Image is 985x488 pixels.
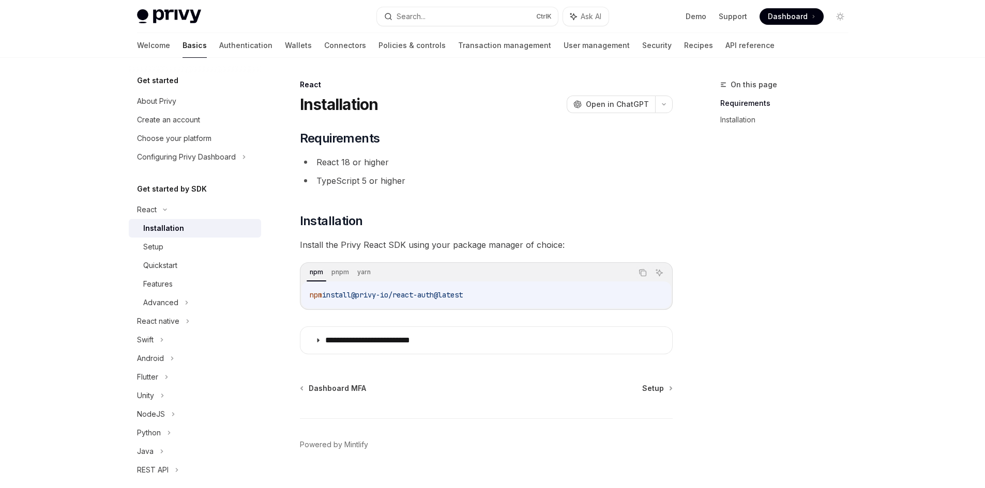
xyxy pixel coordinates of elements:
[137,9,201,24] img: light logo
[183,33,207,58] a: Basics
[129,219,261,238] a: Installation
[129,238,261,256] a: Setup
[219,33,272,58] a: Authentication
[137,183,207,195] h5: Get started by SDK
[636,266,649,279] button: Copy the contents from the code block
[642,383,664,393] span: Setup
[684,33,713,58] a: Recipes
[377,7,558,26] button: Search...CtrlK
[129,111,261,129] a: Create an account
[137,151,236,163] div: Configuring Privy Dashboard
[720,112,857,128] a: Installation
[137,371,158,383] div: Flutter
[720,95,857,112] a: Requirements
[307,266,326,278] div: npm
[653,266,666,279] button: Ask AI
[143,222,184,234] div: Installation
[129,256,261,275] a: Quickstart
[760,8,824,25] a: Dashboard
[137,352,164,365] div: Android
[309,383,366,393] span: Dashboard MFA
[564,33,630,58] a: User management
[300,155,673,169] li: React 18 or higher
[137,33,170,58] a: Welcome
[300,80,673,90] div: React
[378,33,446,58] a: Policies & controls
[563,7,609,26] button: Ask AI
[137,389,154,402] div: Unity
[686,11,706,22] a: Demo
[458,33,551,58] a: Transaction management
[129,275,261,293] a: Features
[137,334,154,346] div: Swift
[301,383,366,393] a: Dashboard MFA
[768,11,808,22] span: Dashboard
[137,315,179,327] div: React native
[300,95,378,114] h1: Installation
[300,213,363,229] span: Installation
[586,99,649,109] span: Open in ChatGPT
[300,130,380,147] span: Requirements
[642,383,672,393] a: Setup
[351,290,463,300] span: @privy-io/react-auth@latest
[567,96,655,113] button: Open in ChatGPT
[322,290,351,300] span: install
[137,408,165,420] div: NodeJS
[137,464,169,476] div: REST API
[129,129,261,148] a: Choose your platform
[310,290,322,300] span: npm
[129,92,261,111] a: About Privy
[137,74,178,87] h5: Get started
[397,10,426,23] div: Search...
[143,259,177,272] div: Quickstart
[300,439,368,450] a: Powered by Mintlify
[137,427,161,439] div: Python
[137,114,200,126] div: Create an account
[731,78,777,91] span: On this page
[536,12,552,21] span: Ctrl K
[285,33,312,58] a: Wallets
[143,241,163,253] div: Setup
[328,266,352,278] div: pnpm
[725,33,775,58] a: API reference
[137,132,211,145] div: Choose your platform
[581,11,601,22] span: Ask AI
[137,445,154,458] div: Java
[354,266,374,278] div: yarn
[719,11,747,22] a: Support
[300,238,673,252] span: Install the Privy React SDK using your package manager of choice:
[143,296,178,309] div: Advanced
[324,33,366,58] a: Connectors
[642,33,672,58] a: Security
[300,174,673,188] li: TypeScript 5 or higher
[832,8,848,25] button: Toggle dark mode
[137,203,157,216] div: React
[137,95,176,107] div: About Privy
[143,278,173,290] div: Features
